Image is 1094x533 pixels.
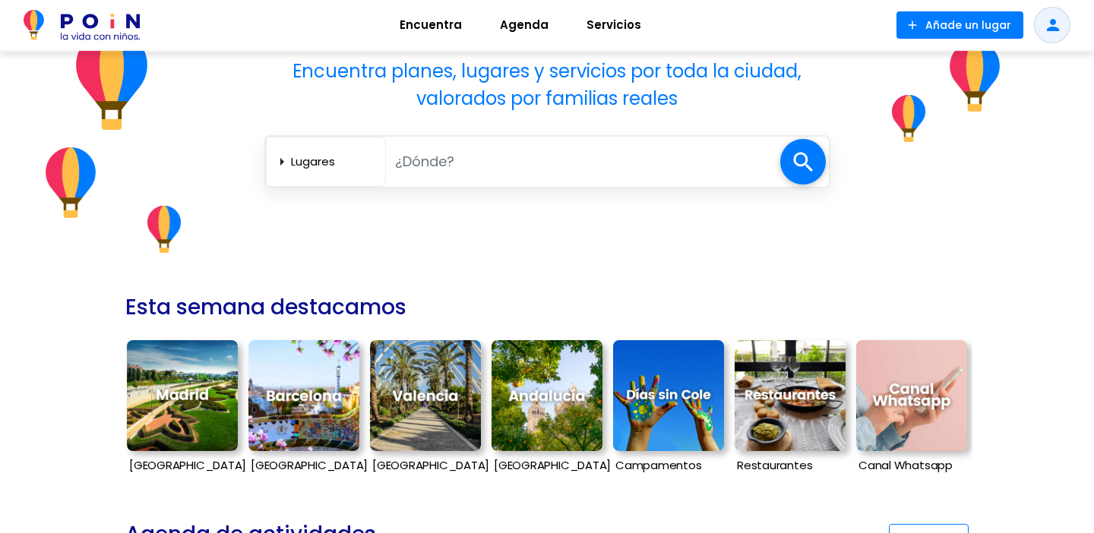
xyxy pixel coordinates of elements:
input: ¿Dónde? [386,146,780,177]
span: arrow_right [273,153,291,171]
img: Barcelona [248,340,359,451]
p: Restaurantes [735,459,846,472]
img: Restaurantes [735,340,846,451]
p: Campamentos [613,459,724,472]
a: Campamentos [613,333,724,484]
a: [GEOGRAPHIC_DATA] [370,333,481,484]
a: Encuentra [381,7,481,43]
button: Añade un lugar [896,11,1023,39]
p: [GEOGRAPHIC_DATA] [248,459,359,472]
a: [GEOGRAPHIC_DATA] [127,333,238,484]
h2: Esta semana destacamos [125,288,406,326]
select: arrow_right [291,149,379,174]
p: [GEOGRAPHIC_DATA] [127,459,238,472]
a: Restaurantes [735,333,846,484]
a: Agenda [481,7,568,43]
img: Canal Whatsapp [856,340,967,451]
img: Valencia [370,340,481,451]
a: Canal Whatsapp [856,333,967,484]
span: Encuentra [393,13,469,37]
img: Madrid [127,340,238,451]
a: Servicios [568,7,660,43]
p: Canal Whatsapp [856,459,967,472]
img: Andalucía [492,340,602,451]
img: Campamentos [613,340,724,451]
a: [GEOGRAPHIC_DATA] [248,333,359,484]
h4: Encuentra planes, lugares y servicios por toda la ciudad, valorados por familias reales [264,58,830,112]
p: [GEOGRAPHIC_DATA] [492,459,602,472]
p: [GEOGRAPHIC_DATA] [370,459,481,472]
img: POiN [24,10,140,40]
a: [GEOGRAPHIC_DATA] [492,333,602,484]
span: Agenda [493,13,555,37]
span: Servicios [580,13,648,37]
